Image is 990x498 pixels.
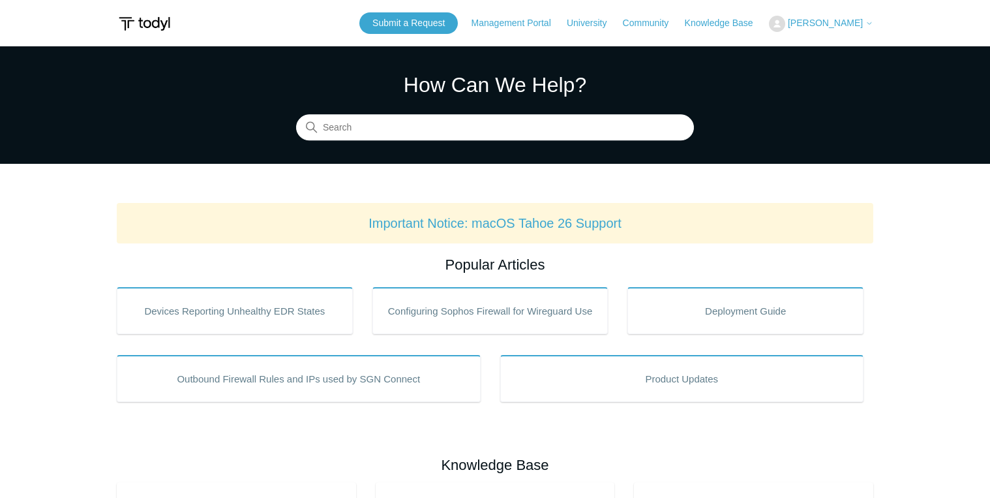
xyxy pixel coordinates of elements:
[567,16,620,30] a: University
[623,16,682,30] a: Community
[368,216,622,230] a: Important Notice: macOS Tahoe 26 Support
[117,12,172,36] img: Todyl Support Center Help Center home page
[359,12,458,34] a: Submit a Request
[685,16,766,30] a: Knowledge Base
[788,18,863,28] span: [PERSON_NAME]
[296,69,694,101] h1: How Can We Help?
[117,355,481,402] a: Outbound Firewall Rules and IPs used by SGN Connect
[500,355,864,402] a: Product Updates
[627,287,863,334] a: Deployment Guide
[372,287,608,334] a: Configuring Sophos Firewall for Wireguard Use
[117,287,353,334] a: Devices Reporting Unhealthy EDR States
[117,454,873,476] h2: Knowledge Base
[472,16,564,30] a: Management Portal
[296,115,694,141] input: Search
[769,16,873,32] button: [PERSON_NAME]
[117,254,873,275] h2: Popular Articles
